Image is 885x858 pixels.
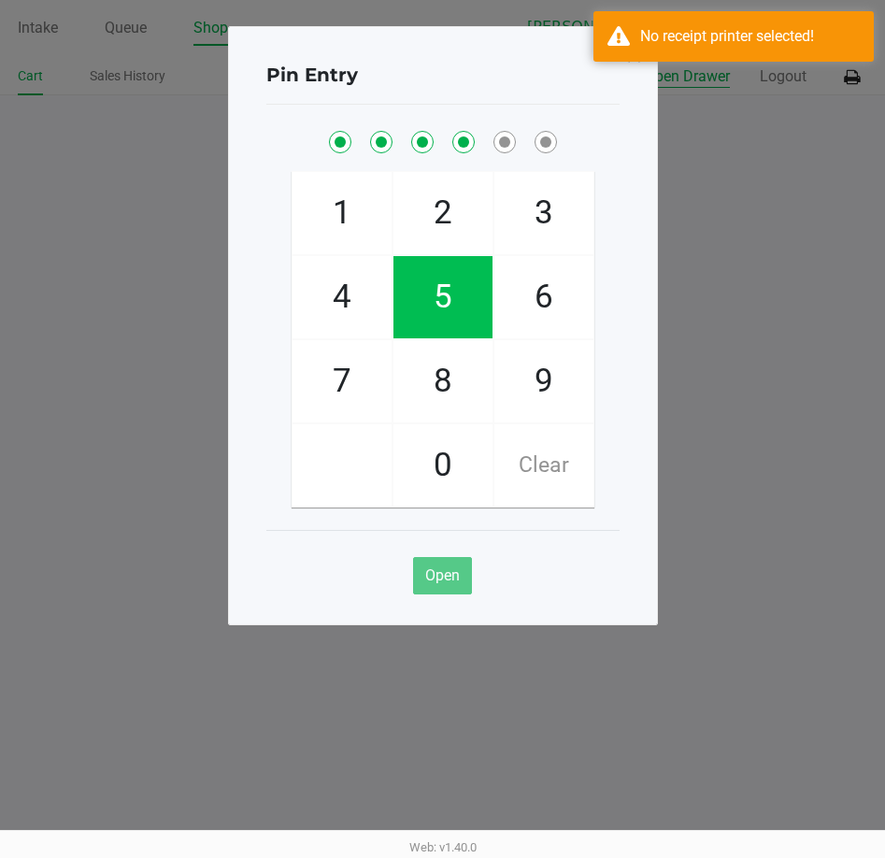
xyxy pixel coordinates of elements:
[494,256,593,338] span: 6
[293,256,392,338] span: 4
[393,340,492,422] span: 8
[293,340,392,422] span: 7
[494,340,593,422] span: 9
[266,61,358,89] h4: Pin Entry
[393,424,492,507] span: 0
[640,25,860,48] div: No receipt printer selected!
[293,172,392,254] span: 1
[393,172,492,254] span: 2
[494,424,593,507] span: Clear
[393,256,492,338] span: 5
[494,172,593,254] span: 3
[409,840,477,854] span: Web: v1.40.0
